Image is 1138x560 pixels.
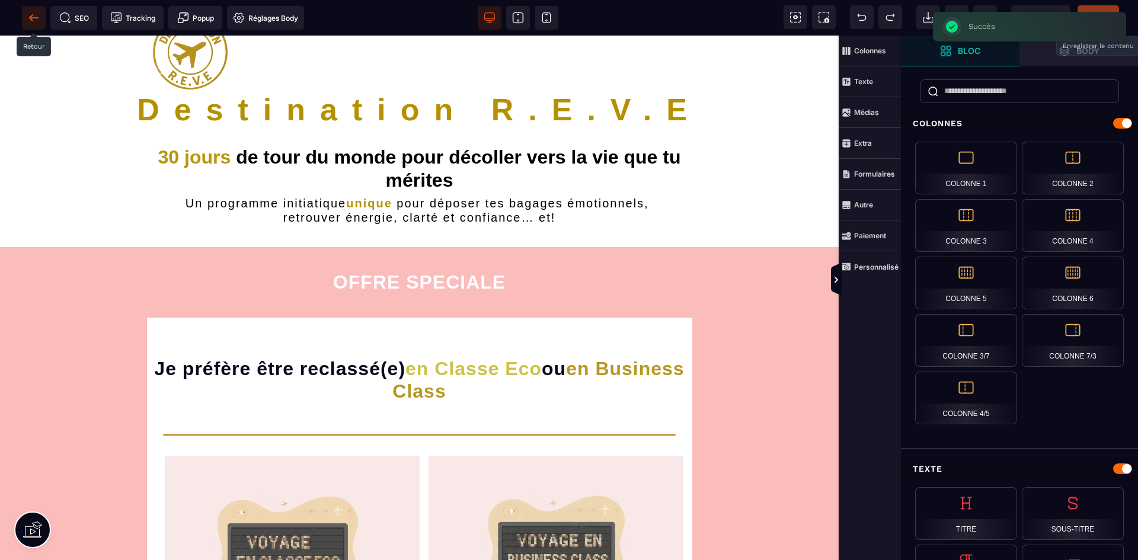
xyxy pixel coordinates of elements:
div: Colonnes [901,113,1138,135]
h2: Un programme initiatique pour déposer tes bagages émotionnels, retrouver énergie, clarté et confi... [147,161,692,189]
span: Importer [916,5,940,29]
span: Voir les composants [784,5,807,29]
span: Enregistrer le contenu [1078,5,1119,29]
div: Colonne 7/3 [1022,314,1124,367]
span: Métadata SEO [50,6,97,30]
div: Colonne 2 [1022,142,1124,194]
div: Texte [901,458,1138,480]
span: Aperçu [1011,5,1070,29]
span: Voir tablette [506,6,530,30]
h1: de tour du monde pour décoller vers la vie que tu mérites [147,110,692,161]
strong: Médias [854,108,879,117]
span: Créer une alerte modale [168,6,222,30]
span: Code de suivi [102,6,164,30]
span: Voir mobile [535,6,558,30]
strong: Autre [854,200,873,209]
span: Tracking [110,12,155,24]
span: Colonnes [839,36,901,66]
strong: Formulaires [854,169,895,178]
span: Popup [177,12,214,24]
div: Colonne 3/7 [915,314,1017,367]
span: SEO [59,12,89,24]
span: Personnalisé [839,251,901,282]
div: Colonne 4/5 [915,372,1017,424]
span: Ouvrir les blocs [901,36,1019,66]
span: Nettoyage [945,5,968,29]
span: Défaire [850,5,874,29]
div: Sous-titre [1022,487,1124,540]
div: Colonne 6 [1022,257,1124,309]
div: Colonne 5 [915,257,1017,309]
span: Extra [839,128,901,159]
span: Texte [839,66,901,97]
span: Voir bureau [478,6,501,30]
strong: Paiement [854,231,886,240]
strong: Texte [854,77,873,86]
span: Retour [22,6,46,30]
span: Favicon [227,6,304,30]
span: Rétablir [878,5,902,29]
strong: Extra [854,139,872,148]
span: Paiement [839,220,901,251]
strong: Bloc [958,46,980,55]
div: Colonne 4 [1022,199,1124,252]
span: Autre [839,190,901,220]
div: Titre [915,487,1017,540]
strong: Personnalisé [854,263,899,271]
span: Ouvrir les calques [1019,36,1138,66]
strong: Colonnes [854,46,886,55]
span: Formulaires [839,159,901,190]
span: Médias [839,97,901,128]
div: Colonne 3 [915,199,1017,252]
div: Colonne 1 [915,142,1017,194]
span: Capture d'écran [812,5,836,29]
span: Réglages Body [233,12,298,24]
span: Enregistrer [973,5,997,29]
span: Afficher les vues [901,263,913,298]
